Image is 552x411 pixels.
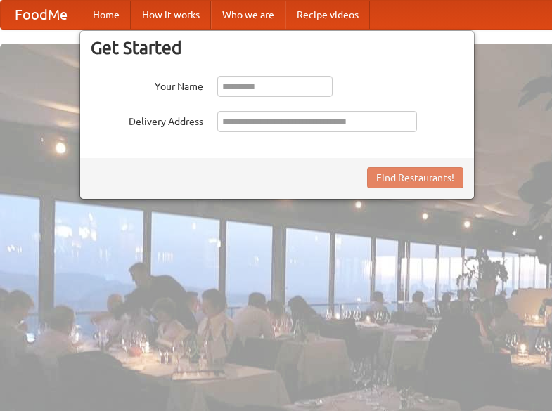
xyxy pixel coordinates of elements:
[367,167,463,188] button: Find Restaurants!
[211,1,285,29] a: Who we are
[1,1,82,29] a: FoodMe
[82,1,131,29] a: Home
[285,1,370,29] a: Recipe videos
[91,111,203,129] label: Delivery Address
[91,37,463,58] h3: Get Started
[131,1,211,29] a: How it works
[91,76,203,93] label: Your Name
